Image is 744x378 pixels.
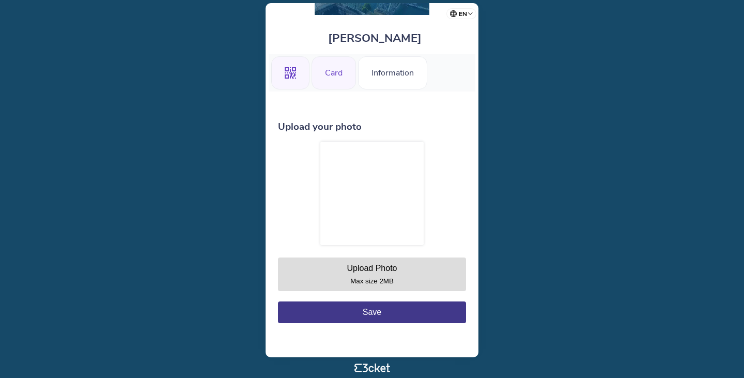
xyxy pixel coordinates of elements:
[278,258,466,291] button: Upload Photo Max size 2MB
[328,31,422,46] span: [PERSON_NAME]
[278,120,466,133] h3: Upload your photo
[278,301,466,323] button: Save
[347,264,397,273] div: Upload Photo
[312,56,356,89] div: Card
[358,66,427,78] a: Information
[312,66,356,78] a: Card
[350,277,394,285] small: Max size 2MB
[358,56,427,89] div: Information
